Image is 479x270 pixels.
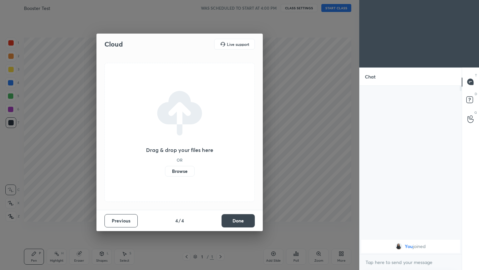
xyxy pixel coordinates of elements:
div: grid [360,238,462,254]
p: G [474,110,477,115]
span: joined [413,244,426,249]
h3: Drag & drop your files here [146,147,213,153]
p: T [475,73,477,78]
h2: Cloud [104,40,123,49]
button: Previous [104,214,138,227]
h5: Live support [227,42,249,46]
h4: 4 [181,217,184,224]
h4: / [179,217,181,224]
h4: 4 [175,217,178,224]
img: 4ec84c9df1e94859877aaf94430cd378.png [396,243,402,250]
p: Chat [360,68,381,85]
h5: OR [177,158,183,162]
button: Done [222,214,255,227]
p: D [475,91,477,96]
span: You [405,244,413,249]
